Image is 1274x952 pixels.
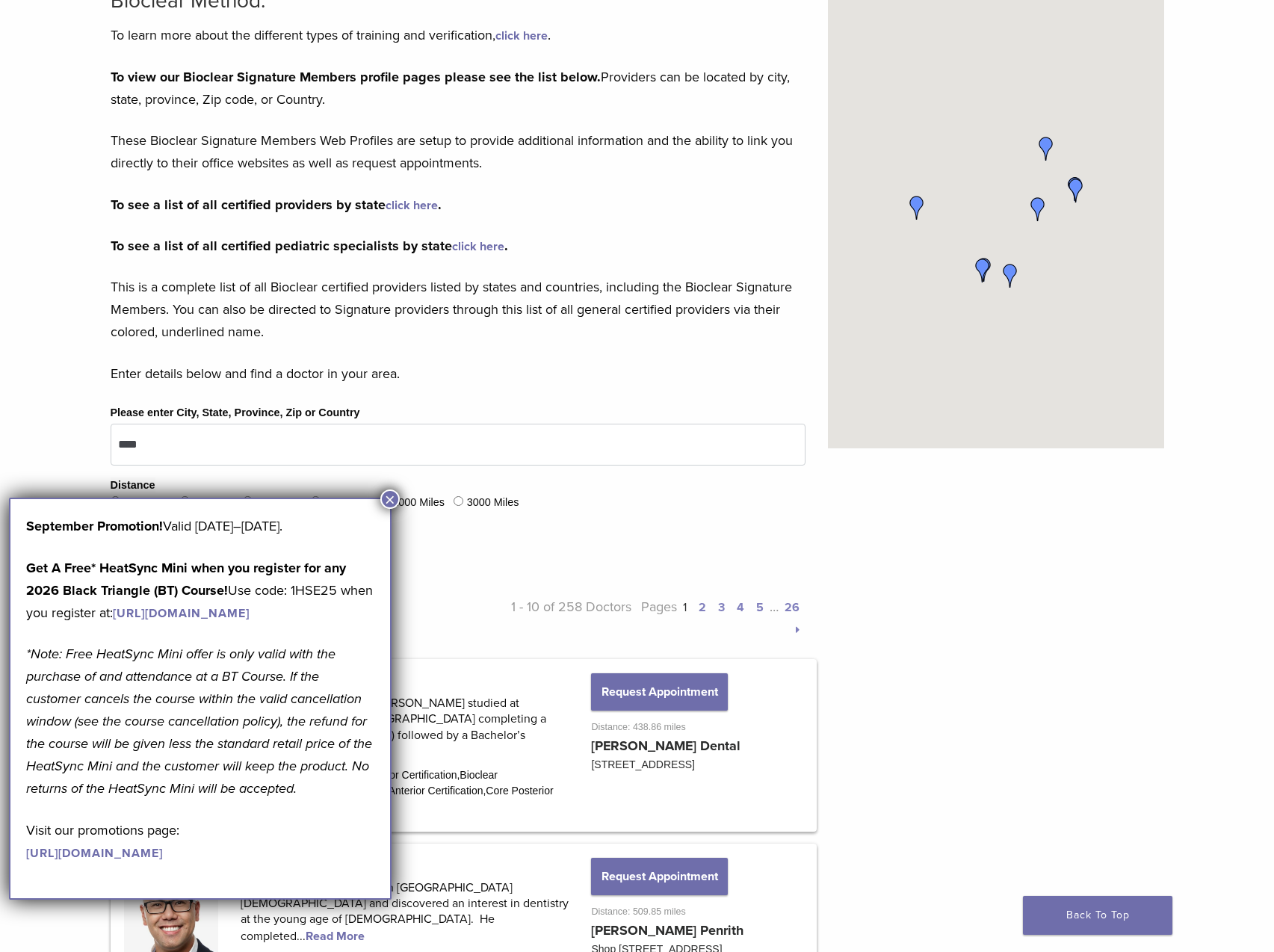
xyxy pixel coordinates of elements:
a: 4 [737,600,744,615]
p: Visit our promotions page: [26,819,374,864]
p: 1 - 10 of 258 Doctors [458,596,632,640]
em: *Note: Free HeatSync Mini offer is only valid with the purchase of and attendance at a BT Course.... [26,646,372,797]
strong: To see a list of all certified providers by state . [111,197,442,213]
strong: To view our Bioclear Signature Members profile pages please see the list below. [111,69,601,85]
a: Back To Top [1023,896,1172,935]
a: click here [386,198,438,213]
div: Dr. Disha Agarwal [905,196,929,220]
label: 50 Miles [194,495,234,511]
div: Dr. Kris Nip [1026,197,1050,221]
p: Valid [DATE]–[DATE]. [26,515,374,537]
a: click here [495,28,548,43]
a: [URL][DOMAIN_NAME] [26,846,163,861]
strong: Get A Free* HeatSync Mini when you register for any 2026 Black Triangle (BT) Course! [26,560,346,599]
label: Please enter City, State, Province, Zip or Country [111,405,360,421]
p: To learn more about the different types of training and verification, . [111,24,805,46]
p: Enter details below and find a doctor in your area. [111,362,805,385]
button: Request Appointment [591,858,727,895]
a: click here [452,239,504,254]
div: Li Jia Sheng [1063,177,1087,201]
a: 3 [718,600,725,615]
label: 3000 Miles [467,495,519,511]
div: Dr. Edward Boulton [972,258,996,282]
label: 100 Miles [256,495,302,511]
button: Close [380,489,400,509]
a: 26 [785,600,800,615]
label: 1000 Miles [392,495,445,511]
p: Providers can be located by city, state, province, Zip code, or Country. [111,66,805,111]
div: Dr. Robert Robinson [1034,137,1058,161]
div: Dr. Mary Anne Marschik [1064,179,1088,203]
legend: Distance [111,477,155,494]
button: Request Appointment [591,673,727,711]
strong: To see a list of all certified pediatric specialists by state . [111,238,508,254]
a: 2 [699,600,706,615]
span: … [770,599,779,615]
label: Anywhere [123,495,171,511]
a: 1 [683,600,687,615]
div: Dr. Geoffrey Wan [971,259,995,282]
label: 500 Miles [324,495,371,511]
p: These Bioclear Signature Members Web Profiles are setup to provide additional information and the... [111,129,805,174]
div: kevin tims [998,264,1022,288]
p: This is a complete list of all Bioclear certified providers listed by states and countries, inclu... [111,276,805,343]
a: [URL][DOMAIN_NAME] [113,606,250,621]
a: 5 [756,600,764,615]
p: Use code: 1HSE25 when you register at: [26,557,374,624]
b: September Promotion! [26,518,163,534]
p: Pages [631,596,805,640]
